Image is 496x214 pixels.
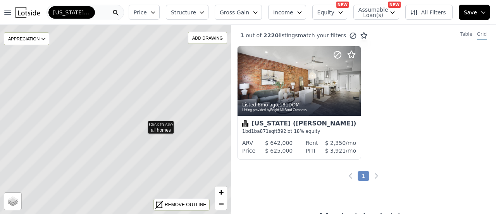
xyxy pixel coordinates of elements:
a: Zoom out [215,198,227,210]
span: Assumable Loan(s) [358,7,383,18]
div: NEW [388,2,401,8]
div: NEW [336,2,349,8]
span: [US_STATE]-[GEOGRAPHIC_DATA]-[GEOGRAPHIC_DATA] [53,9,90,16]
span: Income [273,9,293,16]
span: 392 [277,129,286,134]
div: Table [460,31,472,40]
div: Rent [306,139,318,147]
a: Zoom in [215,186,227,198]
span: + [219,187,224,197]
img: Lotside [15,7,40,18]
a: Previous page [347,172,355,180]
div: Listing provided by Bright MLS and Compass [242,108,357,113]
div: REMOVE OUTLINE [165,201,206,208]
span: Structure [171,9,196,16]
button: Assumable Loan(s) [353,5,399,20]
a: Next page [372,172,380,180]
span: 1 [240,32,244,38]
button: Gross Gain [215,5,262,20]
div: Listed , 181 DOM [242,102,357,108]
a: Page 1 is your current page [358,171,370,181]
div: PITI [306,147,315,155]
img: Condominium [242,120,248,127]
span: Equity [317,9,334,16]
button: Structure [166,5,208,20]
div: out of listings [231,31,368,40]
span: 871 [260,129,269,134]
a: Layers [4,193,21,210]
div: [US_STATE] ([PERSON_NAME]) [242,120,356,128]
span: Save [464,9,477,16]
span: $ 625,000 [265,148,293,154]
span: Price [134,9,147,16]
button: Income [268,5,306,20]
button: Price [129,5,160,20]
div: ARV [242,139,253,147]
span: − [219,199,224,209]
span: $ 642,000 [265,140,293,146]
button: Equity [312,5,347,20]
span: All Filters [410,9,446,16]
time: 2025-03-27 19:14 [258,102,278,108]
div: 1 bd 1 ba sqft lot · 18% equity [242,128,356,134]
div: Grid [477,31,487,40]
button: Save [459,5,490,20]
a: Listed 6mo ago,181DOMListing provided byBright MLSand CompassCondominium[US_STATE] ([PERSON_NAME]... [237,46,360,160]
button: All Filters [405,5,453,20]
div: APPRECIATION [4,32,49,45]
ul: Pagination [231,172,496,180]
span: $ 3,921 [325,148,346,154]
span: Gross Gain [220,9,249,16]
span: match your filters [298,31,346,39]
div: ADD DRAWING [188,32,227,43]
div: /mo [318,139,356,147]
div: Price [242,147,255,155]
div: /mo [315,147,356,155]
span: $ 2,350 [325,140,346,146]
span: 2220 [262,32,279,38]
